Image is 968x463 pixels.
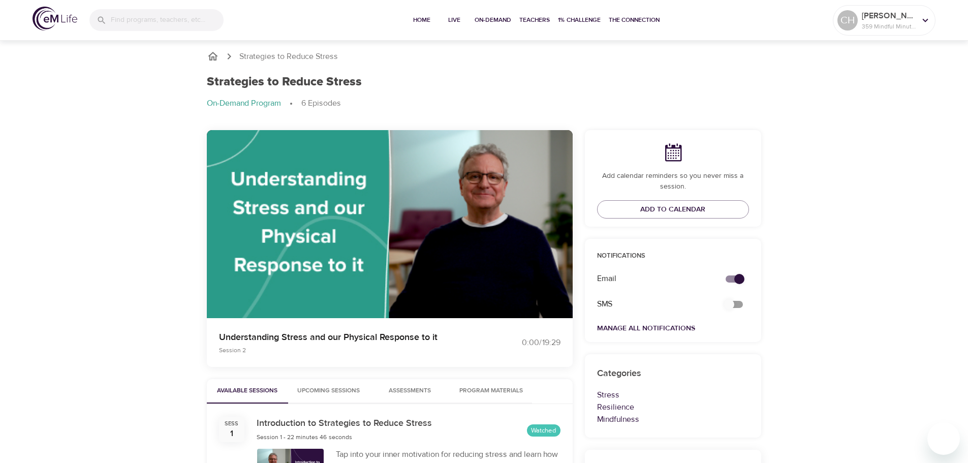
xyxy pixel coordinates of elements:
p: [PERSON_NAME] [862,10,916,22]
span: Live [442,15,466,25]
p: 6 Episodes [301,98,341,109]
div: SMS [591,292,714,316]
p: On-Demand Program [207,98,281,109]
p: Session 2 [219,346,472,355]
span: The Connection [609,15,660,25]
p: Stress [597,389,750,401]
div: Sess [225,420,238,428]
h6: Categories [597,366,750,381]
span: Program Materials [457,386,526,396]
div: CH [837,10,858,30]
p: 359 Mindful Minutes [862,22,916,31]
p: Understanding Stress and our Physical Response to it [219,330,472,344]
div: 0:00 / 19:29 [484,337,560,349]
button: Add to Calendar [597,200,750,219]
span: Teachers [519,15,550,25]
p: Add calendar reminders so you never miss a session. [597,171,750,192]
span: On-Demand [475,15,511,25]
p: Mindfulness [597,413,750,425]
span: Add to Calendar [640,203,705,216]
p: Notifications [597,251,750,261]
img: logo [33,7,77,30]
span: Home [410,15,434,25]
span: Upcoming Sessions [294,386,363,396]
nav: breadcrumb [207,98,762,110]
span: Session 1 - 22 minutes 46 seconds [257,433,352,441]
h6: Introduction to Strategies to Reduce Stress [257,416,432,431]
p: Strategies to Reduce Stress [239,51,338,63]
div: Email [591,267,714,291]
p: Resilience [597,401,750,413]
input: Find programs, teachers, etc... [111,9,224,31]
nav: breadcrumb [207,50,762,63]
div: 1 [230,428,233,440]
span: Assessments [389,386,431,396]
a: Manage All Notifications [597,324,695,333]
h1: Strategies to Reduce Stress [207,75,362,89]
span: 1% Challenge [558,15,601,25]
span: Watched [527,426,560,436]
span: Available Sessions [213,386,282,396]
iframe: Button to launch messaging window [927,422,960,455]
